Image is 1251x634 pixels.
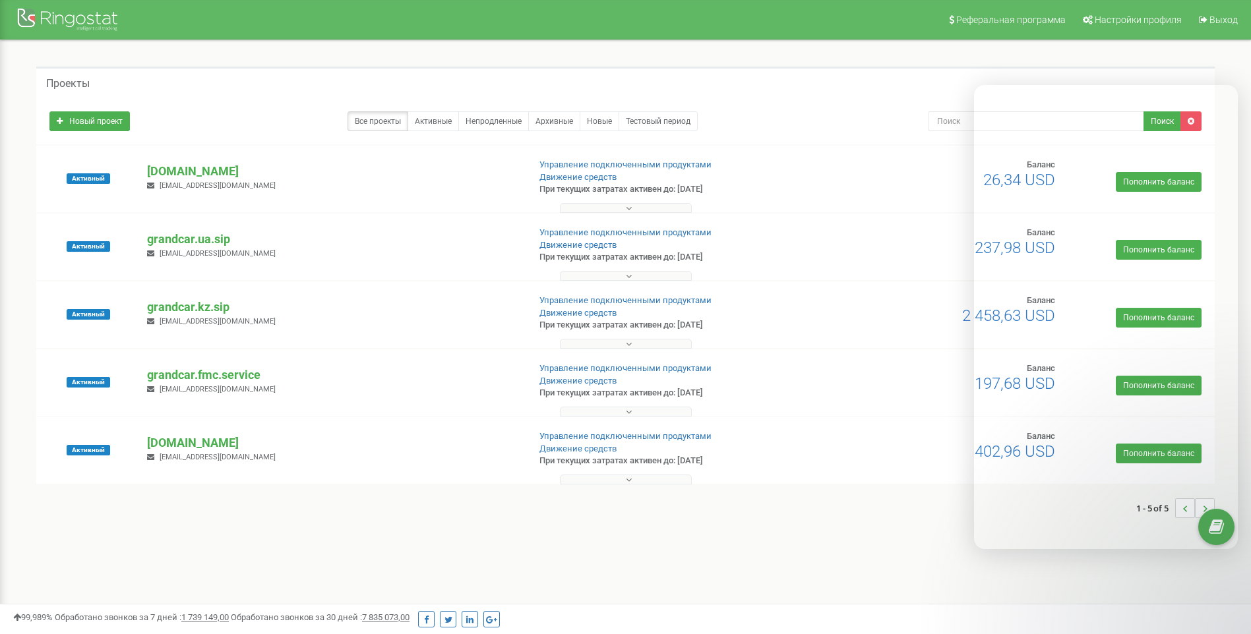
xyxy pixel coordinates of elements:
[160,385,276,393] span: [EMAIL_ADDRESS][DOMAIN_NAME]
[160,249,276,258] span: [EMAIL_ADDRESS][DOMAIN_NAME]
[362,612,410,622] u: 7 835 073,00
[539,240,617,250] a: Движение средств
[539,183,812,196] p: При текущих затратах активен до: [DATE]
[539,251,812,264] p: При текущих затратах активен до: [DATE]
[46,78,90,90] h5: Проекты
[147,299,518,316] p: grandcar.kz.sip
[49,111,130,131] a: Новый проект
[956,14,1066,25] span: Реферальная программа
[67,309,110,320] span: Активный
[539,308,617,318] a: Движение средств
[408,111,459,131] a: Активные
[231,612,410,622] span: Обработано звонков за 30 дней :
[539,455,812,467] p: При текущих затратах активен до: [DATE]
[974,85,1238,549] iframe: Intercom live chat
[539,319,812,331] p: При текущих затратах активен до: [DATE]
[147,163,518,180] p: [DOMAIN_NAME]
[181,612,229,622] u: 1 739 149,00
[147,434,518,451] p: [DOMAIN_NAME]
[348,111,408,131] a: Все проекты
[67,173,110,184] span: Активный
[147,231,518,248] p: grandcar.ua.sip
[539,444,617,453] a: Движение средств
[55,612,229,622] span: Обработано звонков за 7 дней :
[528,111,580,131] a: Архивные
[1095,14,1182,25] span: Настройки профиля
[458,111,529,131] a: Непродленные
[929,111,1144,131] input: Поиск
[539,227,712,237] a: Управление подключенными продуктами
[1209,14,1238,25] span: Выход
[67,241,110,252] span: Активный
[962,306,1055,325] span: 2 458,63 USD
[539,295,712,305] a: Управление подключенными продуктами
[539,159,712,169] a: Управление подключенными продуктами
[539,172,617,182] a: Движение средств
[160,453,276,461] span: [EMAIL_ADDRESS][DOMAIN_NAME]
[160,317,276,326] span: [EMAIL_ADDRESS][DOMAIN_NAME]
[539,376,617,386] a: Движение средств
[160,181,276,190] span: [EMAIL_ADDRESS][DOMAIN_NAME]
[13,612,53,622] span: 99,989%
[67,445,110,455] span: Активный
[539,431,712,441] a: Управление подключенными продуктами
[539,363,712,373] a: Управление подключенными продуктами
[619,111,698,131] a: Тестовый период
[580,111,619,131] a: Новые
[539,387,812,399] p: При текущих затратах активен до: [DATE]
[147,366,518,384] p: grandcar.fmc.service
[67,377,110,388] span: Активный
[1206,560,1238,591] iframe: Intercom live chat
